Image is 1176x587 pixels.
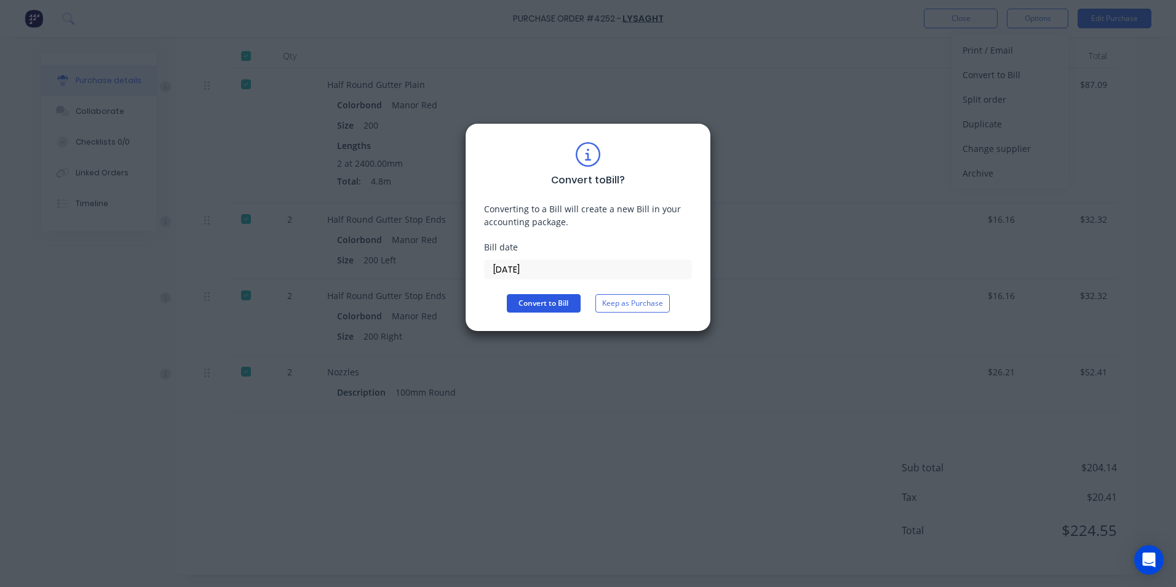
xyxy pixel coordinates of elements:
div: Converting to a Bill will create a new Bill in your accounting package. [484,202,692,228]
div: Open Intercom Messenger [1134,545,1164,575]
button: Keep as Purchase [595,294,670,313]
button: Convert to Bill [507,294,581,313]
div: Bill date [484,241,692,254]
div: Convert to Bill ? [551,173,625,188]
